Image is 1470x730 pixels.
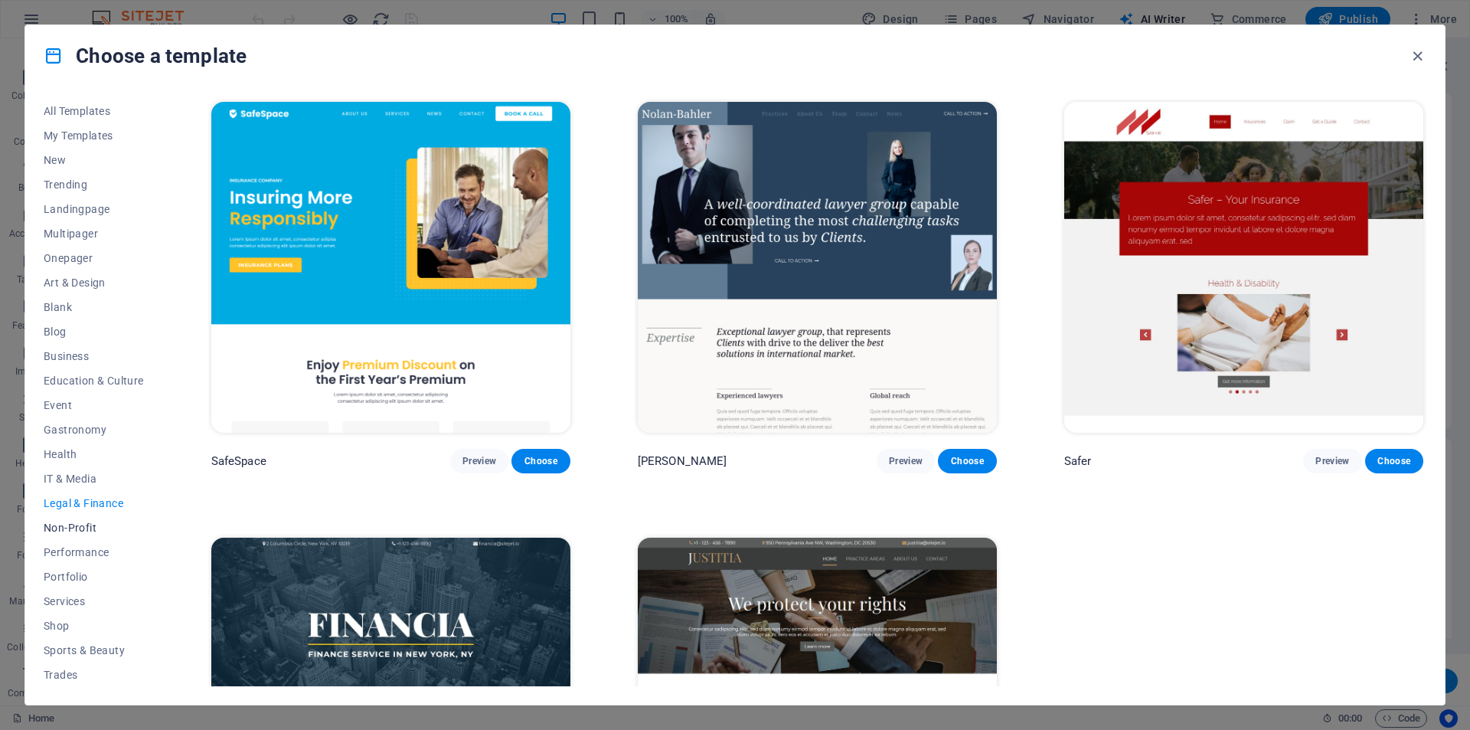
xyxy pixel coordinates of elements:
button: Blank [44,295,144,319]
button: Non-Profit [44,516,144,540]
button: Choose [938,449,996,473]
button: IT & Media [44,466,144,491]
button: Education & Culture [44,368,144,393]
span: Sports & Beauty [44,644,144,656]
button: Choose [511,449,570,473]
button: Portfolio [44,565,144,589]
button: My Templates [44,123,144,148]
span: Services [44,595,144,607]
span: Landingpage [44,203,144,215]
h4: Choose a template [44,44,247,68]
span: Art & Design [44,277,144,289]
span: Blank [44,301,144,313]
span: Business [44,350,144,362]
button: Health [44,442,144,466]
span: All Templates [44,105,144,117]
span: My Templates [44,129,144,142]
p: Safer [1064,453,1092,469]
span: Choose [1377,455,1411,467]
span: New [44,154,144,166]
button: Shop [44,614,144,638]
span: Onepager [44,252,144,264]
button: Trending [44,172,144,197]
span: Blog [44,326,144,338]
img: Safer [1064,102,1423,433]
span: Shop [44,620,144,632]
button: Trades [44,663,144,687]
span: Paste clipboard [516,67,600,88]
span: Performance [44,546,144,558]
button: Landingpage [44,197,144,221]
button: Legal & Finance [44,491,144,516]
span: Preview [1315,455,1349,467]
span: Choose [950,455,984,467]
button: Onepager [44,246,144,270]
button: Preview [877,449,935,473]
span: Legal & Finance [44,497,144,509]
span: Choose [524,455,557,467]
p: [PERSON_NAME] [638,453,727,469]
span: Trending [44,178,144,191]
button: Preview [1303,449,1361,473]
button: Services [44,589,144,614]
button: New [44,148,144,172]
span: Education & Culture [44,375,144,387]
span: Gastronomy [44,424,144,436]
button: Preview [450,449,508,473]
img: Nolan-Bahler [638,102,997,433]
button: Choose [1365,449,1423,473]
button: Business [44,344,144,368]
button: Event [44,393,144,417]
img: SafeSpace [211,102,570,433]
span: IT & Media [44,473,144,485]
button: Performance [44,540,144,565]
p: SafeSpace [211,453,266,469]
span: Preview [462,455,496,467]
span: Event [44,399,144,411]
button: Blog [44,319,144,344]
button: Sports & Beauty [44,638,144,663]
span: Preview [889,455,923,467]
button: Gastronomy [44,417,144,442]
span: Trades [44,669,144,681]
button: Art & Design [44,270,144,295]
span: Add elements [434,67,510,88]
span: Portfolio [44,571,144,583]
span: Health [44,448,144,460]
button: All Templates [44,99,144,123]
span: Multipager [44,228,144,240]
button: Multipager [44,221,144,246]
span: Non-Profit [44,522,144,534]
